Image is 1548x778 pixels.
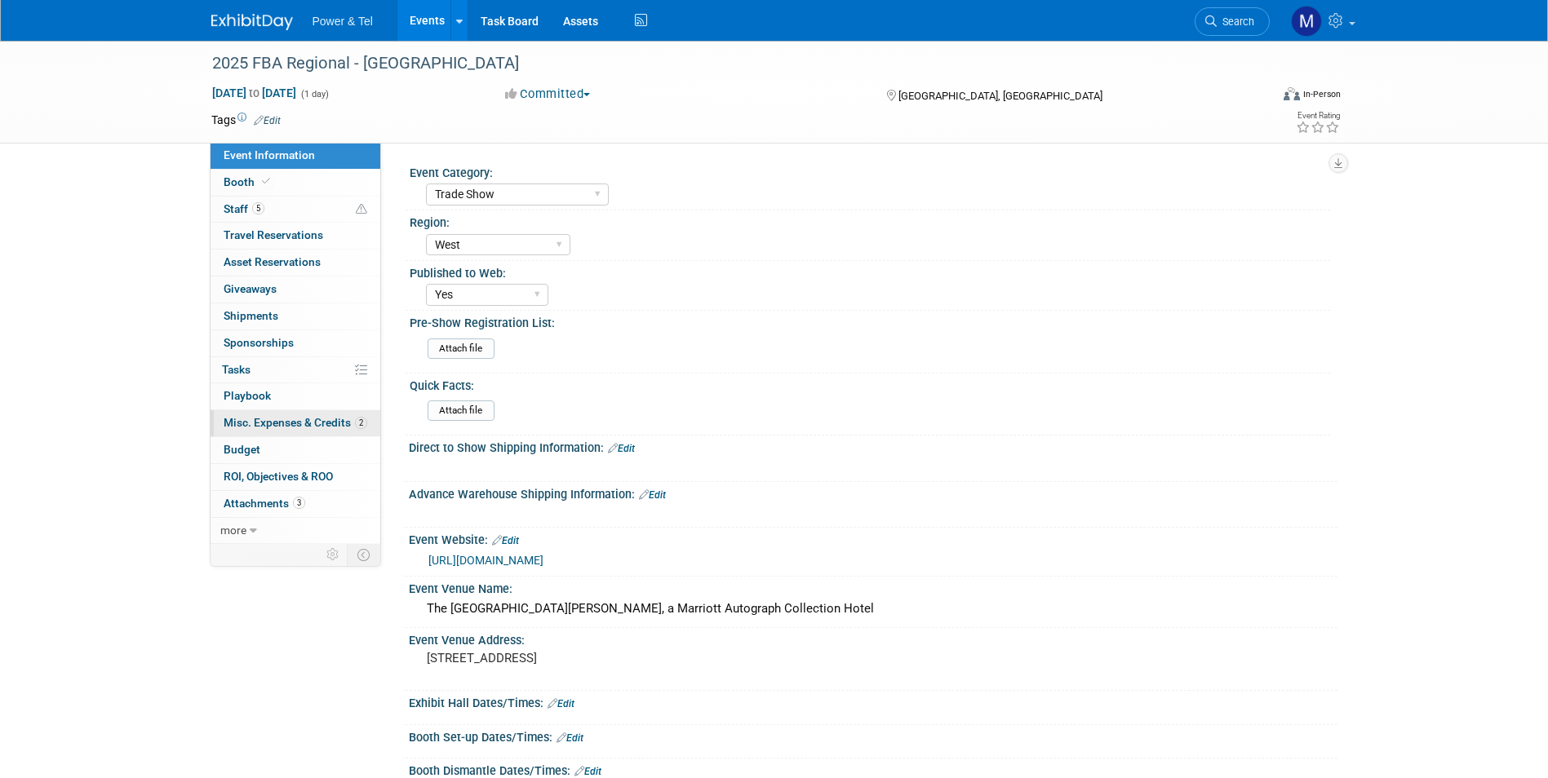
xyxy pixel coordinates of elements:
div: Direct to Show Shipping Information: [409,435,1337,457]
span: Travel Reservations [224,228,323,241]
div: Published to Web: [410,261,1330,281]
img: ExhibitDay [211,14,293,30]
span: Tasks [222,363,251,376]
span: more [220,524,246,537]
span: Playbook [224,389,271,402]
div: Event Website: [409,528,1337,549]
div: Advance Warehouse Shipping Information: [409,482,1337,503]
a: [URL][DOMAIN_NAME] [428,554,543,567]
span: Booth [224,175,273,188]
a: Edit [557,732,583,744]
div: Quick Facts: [410,374,1330,394]
div: The [GEOGRAPHIC_DATA][PERSON_NAME], a Marriott Autograph Collection Hotel [421,596,1325,621]
div: Event Category: [410,161,1330,181]
span: 2 [355,417,367,429]
div: Event Format [1173,85,1342,109]
span: Asset Reservations [224,255,321,268]
a: Shipments [211,303,380,329]
a: Playbook [211,383,380,409]
td: Toggle Event Tabs [347,544,380,565]
span: Sponsorships [224,336,294,349]
a: Tasks [211,357,380,383]
i: Booth reservation complete [262,177,270,186]
button: Committed [499,86,597,103]
a: Edit [492,535,519,546]
span: (1 day) [299,89,329,99]
span: Potential Scheduling Conflict -- at least one attendee is tagged in another overlapping event. [356,202,367,217]
div: 2025 FBA Regional - [GEOGRAPHIC_DATA] [206,49,1245,78]
div: Exhibit Hall Dates/Times: [409,691,1337,712]
span: 3 [293,497,305,509]
div: Event Venue Name: [409,577,1337,597]
span: Event Information [224,148,315,161]
div: Pre-Show Registration List: [410,311,1330,331]
img: Madalyn Bobbitt [1291,6,1322,37]
a: Edit [608,443,635,454]
span: Budget [224,443,260,456]
span: Power & Tel [313,15,373,28]
td: Tags [211,112,281,128]
a: Attachments3 [211,491,380,517]
a: Staff5 [211,197,380,223]
span: Shipments [224,309,278,322]
a: ROI, Objectives & ROO [211,464,380,490]
a: Giveaways [211,276,380,303]
a: Edit [574,766,601,777]
span: Staff [224,202,264,215]
span: Search [1217,15,1254,28]
span: [GEOGRAPHIC_DATA], [GEOGRAPHIC_DATA] [898,90,1102,102]
a: Event Information [211,143,380,169]
span: [DATE] [DATE] [211,86,297,100]
img: Format-Inperson.png [1284,87,1300,100]
a: Budget [211,437,380,463]
a: Search [1195,7,1270,36]
div: Booth Set-up Dates/Times: [409,725,1337,746]
a: Travel Reservations [211,223,380,249]
a: Misc. Expenses & Credits2 [211,410,380,436]
a: Edit [254,115,281,126]
a: Edit [639,489,666,501]
div: In-Person [1302,88,1341,100]
span: Giveaways [224,282,277,295]
a: Edit [548,698,574,709]
span: 5 [252,202,264,214]
a: Sponsorships [211,330,380,356]
a: Asset Reservations [211,250,380,276]
pre: [STREET_ADDRESS] [427,651,778,665]
div: Event Venue Address: [409,628,1337,648]
span: Attachments [224,497,305,510]
span: Misc. Expenses & Credits [224,416,367,429]
span: to [246,86,262,99]
a: more [211,518,380,544]
span: ROI, Objectives & ROO [224,470,333,483]
div: Region: [410,210,1330,231]
td: Personalize Event Tab Strip [319,544,348,565]
div: Event Rating [1296,112,1340,120]
a: Booth [211,170,380,196]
